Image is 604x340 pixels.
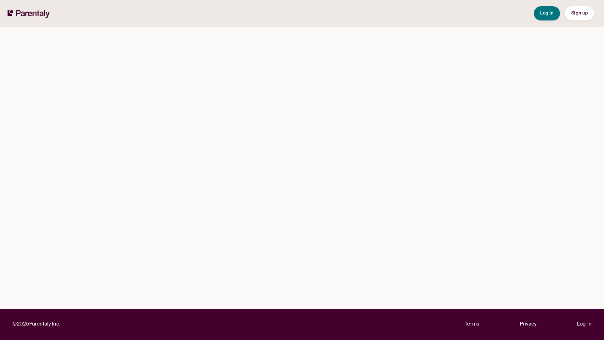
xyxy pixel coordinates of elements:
span: Sign up [571,11,588,15]
a: Terms [465,320,479,329]
button: Sign up [565,6,594,20]
button: Log in [534,6,560,20]
p: © 2025 Parentaly Inc. [13,320,60,329]
span: Log in [540,11,554,15]
a: Log in [577,320,591,329]
a: Privacy [520,320,537,329]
